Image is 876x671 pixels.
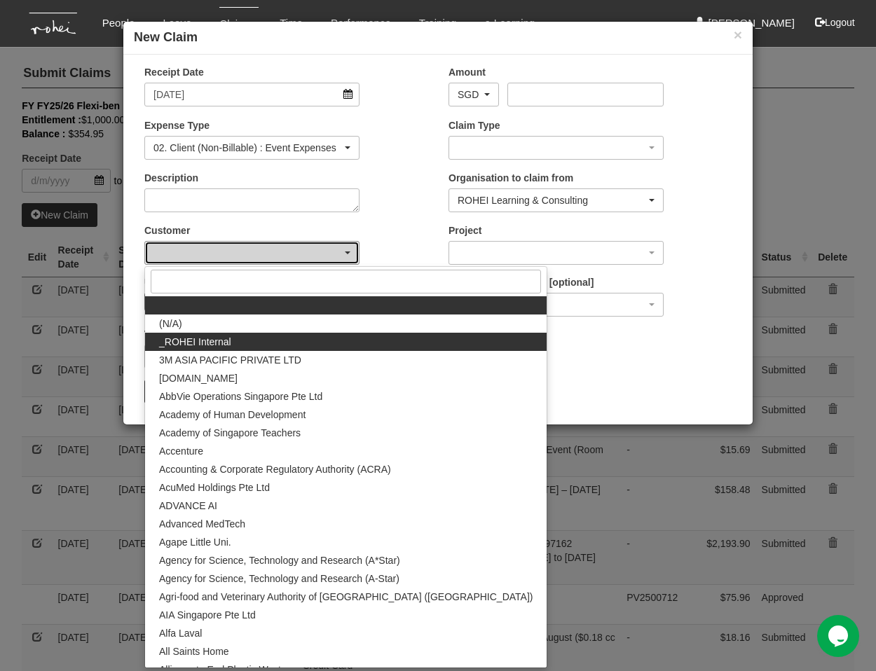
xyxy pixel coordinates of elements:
[449,223,481,237] label: Project
[151,270,541,293] input: Search
[153,141,342,155] div: 02. Client (Non-Billable) : Event Expenses
[449,171,573,185] label: Organisation to claim from
[159,335,231,349] span: _ROHEI Internal
[159,353,301,367] span: 3M ASIA PACIFIC PRIVATE LTD
[159,408,306,422] span: Academy of Human Development
[449,188,664,212] button: ROHEI Learning & Consulting
[458,193,646,207] div: ROHEI Learning & Consulting
[449,83,499,106] button: SGD
[134,30,198,44] b: New Claim
[449,118,500,132] label: Claim Type
[159,499,217,513] span: ADVANCE AI
[458,88,481,102] div: SGD
[817,615,862,657] iframe: chat widget
[734,27,742,42] button: ×
[159,535,231,549] span: Agape Little Uni.
[159,462,391,476] span: Accounting & Corporate Regulatory Authority (ACRA)
[159,426,301,440] span: Academy of Singapore Teachers
[144,171,198,185] label: Description
[159,572,399,586] span: Agency for Science, Technology and Research (A-Star)
[159,517,245,531] span: Advanced MedTech
[159,608,256,622] span: AIA Singapore Pte Ltd
[144,223,190,237] label: Customer
[159,553,400,567] span: Agency for Science, Technology and Research (A*Star)
[159,444,203,458] span: Accenture
[159,590,533,604] span: Agri-food and Veterinary Authority of [GEOGRAPHIC_DATA] ([GEOGRAPHIC_DATA])
[144,65,204,79] label: Receipt Date
[159,371,238,385] span: [DOMAIN_NAME]
[449,65,486,79] label: Amount
[159,480,270,494] span: AcuMed Holdings Pte Ltd
[144,83,360,106] input: d/m/yyyy
[144,136,360,160] button: 02. Client (Non-Billable) : Event Expenses
[159,644,229,658] span: All Saints Home
[144,118,210,132] label: Expense Type
[159,389,322,403] span: AbbVie Operations Singapore Pte Ltd
[159,317,182,331] span: (N/A)
[159,626,202,640] span: Alfa Laval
